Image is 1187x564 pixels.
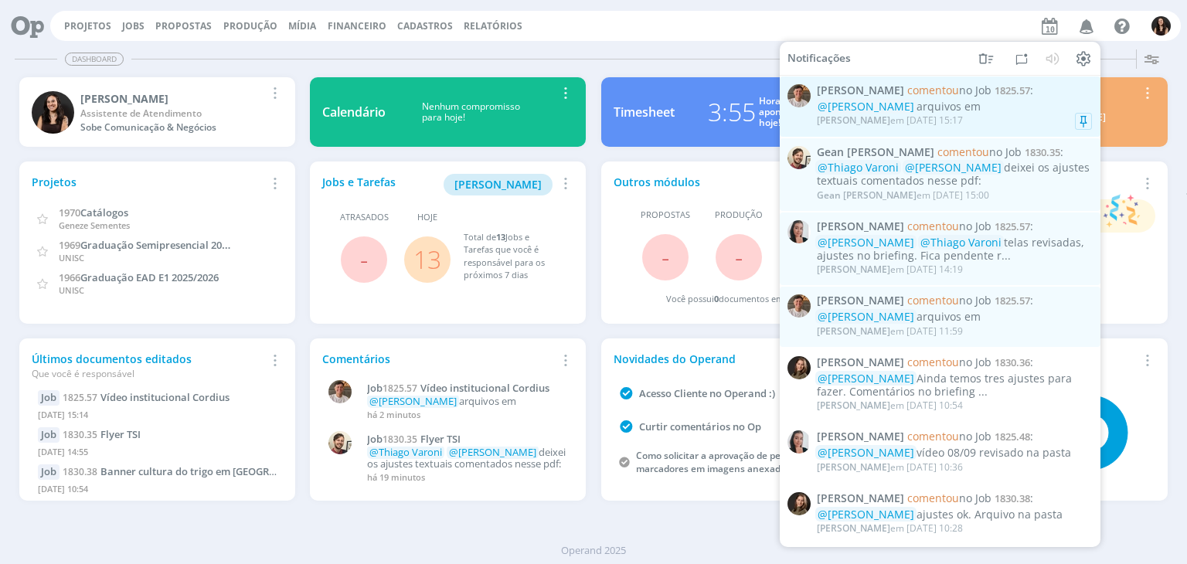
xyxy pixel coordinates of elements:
[907,83,959,97] span: comentou
[907,219,959,233] span: comentou
[219,20,282,32] button: Produção
[907,429,991,443] span: no Job
[614,174,847,190] div: Outros módulos
[818,309,914,324] span: @[PERSON_NAME]
[122,19,145,32] a: Jobs
[417,211,437,224] span: Hoje
[1151,12,1172,39] button: I
[787,52,851,65] span: Notificações
[369,445,442,459] span: @Thiago Varoni
[59,237,258,252] a: 1969Graduação Semipresencial 2025/2026
[65,53,124,66] span: Dashboard
[80,237,258,252] span: Graduação Semipresencial 2025/2026
[817,220,1092,233] span: :
[59,270,219,284] a: 1966Graduação EAD E1 2025/2026
[817,311,1092,324] div: arquivos em
[464,19,522,32] a: Relatórios
[449,445,536,459] span: @[PERSON_NAME]
[817,430,904,443] span: [PERSON_NAME]
[59,270,80,284] span: 1966
[818,507,914,522] span: @[PERSON_NAME]
[817,522,890,535] span: [PERSON_NAME]
[995,430,1030,443] span: 1825.48
[360,243,368,276] span: -
[614,103,675,121] div: Timesheet
[386,101,556,124] div: Nenhum compromisso para hoje!
[817,84,904,97] span: [PERSON_NAME]
[817,189,917,202] span: Gean [PERSON_NAME]
[995,83,1030,97] span: 1825.57
[817,372,1092,399] div: Ainda temos tres ajustes para fazer. Comentários no briefing ...
[59,219,130,231] span: Geneze Sementes
[905,160,1002,175] span: @[PERSON_NAME]
[995,219,1030,233] span: 1825.57
[100,464,334,478] span: Banner cultura do trigo em Dermacor
[907,429,959,443] span: comentou
[59,252,84,263] span: UNISC
[464,231,559,282] div: Total de Jobs e Tarefas que você é responsável para os próximos 7 dias
[614,351,847,367] div: Novidades do Operand
[817,84,1092,97] span: :
[420,381,549,395] span: Vídeo institucional Cordius
[636,449,835,475] a: Como solicitar a aprovação de peças e inserir marcadores em imagens anexadas a um job?
[367,471,425,483] span: há 19 minutos
[817,161,1092,188] div: deixei os ajustes textuais comentados nesse pdf:
[38,406,277,428] div: [DATE] 15:14
[817,508,1092,522] div: ajustes ok. Arquivo na pasta
[322,103,386,121] div: Calendário
[38,443,277,465] div: [DATE] 14:55
[19,77,295,147] a: I[PERSON_NAME]Assistente de AtendimentoSobe Comunicação & Negócios
[817,447,1092,460] div: vídeo 08/09 revisado na pasta
[367,433,566,446] a: Job1830.35Flyer TSI
[367,447,566,471] p: deixei os ajustes textuais comentados nesse pdf:
[907,491,959,505] span: comentou
[907,293,991,307] span: no Job
[907,355,959,369] span: comentou
[817,264,963,275] div: em [DATE] 14:19
[817,492,904,505] span: [PERSON_NAME]
[787,430,811,454] img: C
[817,460,890,474] span: [PERSON_NAME]
[383,433,417,446] span: 1830.35
[367,409,420,420] span: há 2 minutos
[920,235,1002,250] span: @Thiago Varoni
[817,430,1092,443] span: :
[818,99,914,114] span: @[PERSON_NAME]
[223,19,277,32] a: Produção
[369,394,457,408] span: @[PERSON_NAME]
[907,293,959,307] span: comentou
[323,20,391,32] button: Financeiro
[818,160,899,175] span: @Thiago Varoni
[787,220,811,243] img: C
[817,220,904,233] span: [PERSON_NAME]
[413,243,441,276] a: 13
[367,396,566,408] p: arquivos em
[817,492,1092,505] span: :
[817,115,963,126] div: em [DATE] 15:17
[322,174,556,195] div: Jobs e Tarefas
[817,324,890,338] span: [PERSON_NAME]
[817,294,1092,307] span: :
[817,145,1092,158] span: :
[367,382,566,395] a: Job1825.57Vídeo institucional Cordius
[38,390,60,406] div: Job
[284,20,321,32] button: Mídia
[496,231,505,243] span: 13
[817,190,989,201] div: em [DATE] 15:00
[817,114,890,127] span: [PERSON_NAME]
[817,399,890,412] span: [PERSON_NAME]
[817,326,963,337] div: em [DATE] 11:59
[397,19,453,32] span: Cadastros
[328,19,386,32] a: Financeiro
[907,355,991,369] span: no Job
[151,20,216,32] button: Propostas
[383,382,417,395] span: 1825.57
[340,211,389,224] span: Atrasados
[787,145,811,168] img: G
[32,91,74,134] img: I
[444,176,553,191] a: [PERSON_NAME]
[63,428,97,441] span: 1830.35
[328,431,352,454] img: G
[1151,16,1171,36] img: I
[100,390,230,404] span: Vídeo institucional Cordius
